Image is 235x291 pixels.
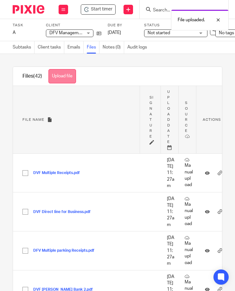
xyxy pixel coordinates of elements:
span: DFV Management Services Limited [49,31,119,35]
span: Start timer [91,6,112,13]
button: DFV Multiple parking Receipts.pdf [33,249,99,253]
a: Subtasks [13,41,35,54]
p: [DATE] 11:27am [167,196,175,228]
label: Client [46,23,101,28]
img: Pixie [13,5,44,14]
p: Manual upload [185,236,193,266]
button: Upload file [48,69,76,83]
label: Due by [108,23,136,28]
p: File uploaded. [178,17,205,23]
a: Audit logs [127,41,150,54]
input: Select [19,167,31,179]
label: Task [13,23,38,28]
a: Notes (0) [103,41,124,54]
p: Manual upload [185,197,193,227]
div: A [13,29,38,36]
input: Select [19,245,31,257]
p: [DATE] 11:27am [167,157,175,189]
button: DVF Direct line for Business.pdf [33,210,95,214]
span: Actions [203,118,221,121]
input: Select [19,206,31,218]
span: Signature [149,96,154,138]
p: [DATE] 11:27am [167,235,175,267]
div: DFV Management Services Limited - A [81,4,116,15]
span: Source [185,101,188,133]
button: DVF Multiple Receipts.pdf [33,171,85,175]
p: Manual upload [185,158,193,188]
a: Files [87,41,99,54]
span: File name [22,118,44,121]
a: Client tasks [38,41,64,54]
span: Upload date [167,90,170,144]
span: Not started [148,31,170,35]
span: (42) [33,74,42,79]
a: Emails [67,41,84,54]
h1: Files [22,73,42,80]
span: [DATE] [108,30,121,35]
